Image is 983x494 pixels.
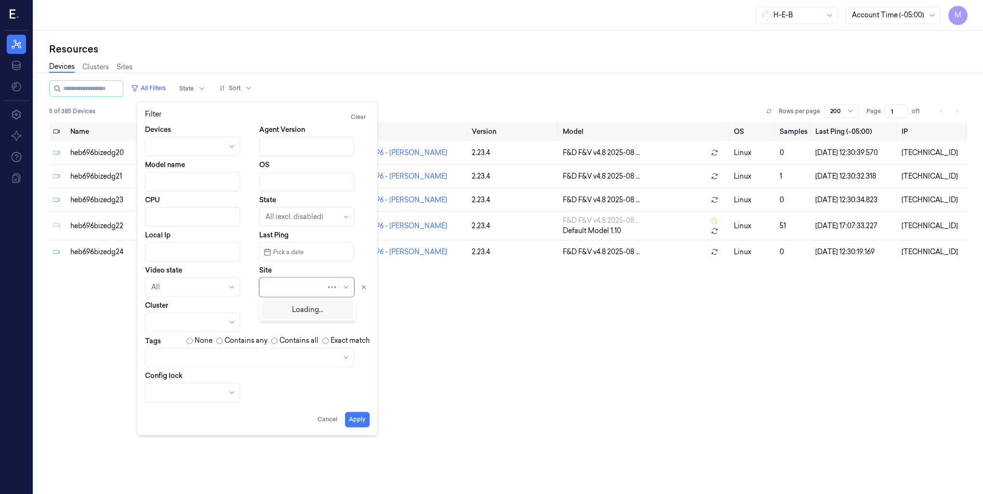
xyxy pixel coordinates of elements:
div: 2.23.4 [472,171,555,182]
label: State [259,195,276,205]
div: [TECHNICAL_ID] [902,148,964,158]
div: Resources [49,42,968,56]
p: linux [734,171,772,182]
label: Last Ping [259,230,289,240]
span: Default Model 1.10 [563,226,621,236]
button: Clear [347,109,370,125]
button: M [948,6,968,25]
div: 51 [780,221,808,231]
div: Loading... [262,301,353,319]
th: Last Ping (-05:00) [811,122,898,141]
label: Local Ip [145,230,171,240]
th: Version [468,122,559,141]
label: Agent Version [259,125,305,134]
div: 2.23.4 [472,148,555,158]
label: CPU [145,195,160,205]
span: F&D F&V v4.8 2025-08 ... [563,216,640,226]
p: linux [734,195,772,205]
div: Filter [145,109,370,125]
div: 0 [780,247,808,257]
th: OS [730,122,776,141]
p: Rows per page [779,107,820,116]
span: F&D F&V v4.8 2025-08 ... [563,148,640,158]
span: 5 of 385 Devices [49,107,95,116]
th: Samples [776,122,811,141]
button: Apply [345,412,370,427]
button: Cancel [314,412,341,427]
div: heb696bizedg22 [70,221,177,231]
span: F&D F&V v4.8 2025-08 ... [563,171,640,182]
label: Site [259,265,272,275]
div: [TECHNICAL_ID] [902,221,964,231]
th: Site [353,122,468,141]
a: HEB 696 - [PERSON_NAME] [357,247,447,256]
div: [DATE] 12:30:19.169 [815,247,894,257]
a: Devices [49,62,75,73]
div: [TECHNICAL_ID] [902,195,964,205]
div: [DATE] 12:30:39.570 [815,148,894,158]
div: 2.23.4 [472,247,555,257]
a: Clusters [82,62,109,72]
span: F&D F&V v4.8 2025-08 ... [563,247,640,257]
label: Model name [145,160,185,169]
div: [TECHNICAL_ID] [902,247,964,257]
div: [DATE] 17:07:33.227 [815,221,894,231]
div: 2.23.4 [472,221,555,231]
a: Sites [117,62,133,72]
label: None [195,336,213,346]
div: heb696bizedg21 [70,171,177,182]
div: [DATE] 12:30:34.823 [815,195,894,205]
label: Cluster [145,300,168,310]
label: OS [259,160,269,169]
a: HEB 696 - [PERSON_NAME] [357,148,447,157]
div: [DATE] 12:30:32.318 [815,171,894,182]
span: Pick a date [271,247,304,257]
div: heb696bizedg23 [70,195,177,205]
label: Tags [145,338,161,344]
label: Devices [145,125,171,134]
button: Pick a date [259,242,354,261]
nav: pagination [935,104,964,118]
button: All Filters [127,80,170,96]
div: 0 [780,195,808,205]
p: linux [734,148,772,158]
div: heb696bizedg20 [70,148,177,158]
div: [TECHNICAL_ID] [902,171,964,182]
p: linux [734,247,772,257]
span: Page [866,107,881,116]
label: Exact match [331,336,370,346]
th: Name [66,122,181,141]
div: 1 [780,171,808,182]
div: heb696bizedg24 [70,247,177,257]
div: 2.23.4 [472,195,555,205]
div: 0 [780,148,808,158]
label: Contains all [279,336,319,346]
a: HEB 696 - [PERSON_NAME] [357,172,447,181]
span: F&D F&V v4.8 2025-08 ... [563,195,640,205]
label: Contains any [225,336,267,346]
th: Model [559,122,730,141]
label: Config lock [145,371,183,380]
th: IP [898,122,968,141]
label: Video state [145,265,182,275]
p: linux [734,221,772,231]
a: HEB 696 - [PERSON_NAME] [357,195,447,204]
span: of 1 [912,107,927,116]
a: HEB 696 - [PERSON_NAME] [357,221,447,230]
